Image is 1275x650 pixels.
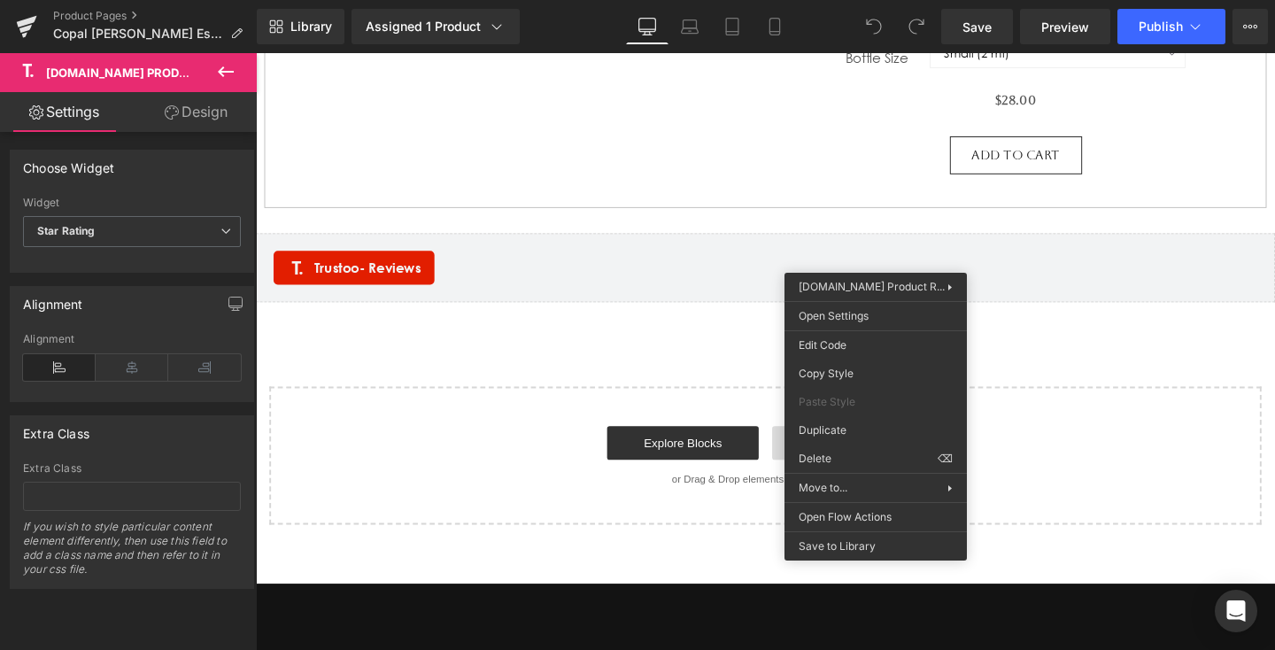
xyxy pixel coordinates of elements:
[753,9,796,44] a: Mobile
[543,392,702,428] a: Add Single Section
[1215,590,1257,632] div: Open Intercom Messenger
[1041,18,1089,36] span: Preview
[366,18,506,35] div: Assigned 1 Product
[132,92,260,132] a: Design
[799,538,953,554] span: Save to Library
[856,9,892,44] button: Undo
[938,451,953,467] span: ⌫
[53,624,522,640] h5: SAMVARA
[711,9,753,44] a: Tablet
[799,337,953,353] span: Edit Code
[730,88,869,128] button: Add To Cart
[799,280,994,293] span: [DOMAIN_NAME] Product Reviews App
[626,9,668,44] a: Desktop
[23,333,241,345] div: Alignment
[53,27,223,41] span: Copal [PERSON_NAME] Essential Oil
[799,308,953,324] span: Open Settings
[1020,9,1110,44] a: Preview
[962,18,992,36] span: Save
[46,66,287,80] span: [DOMAIN_NAME] Product Reviews App
[1117,9,1225,44] button: Publish
[369,392,529,428] a: Explore Blocks
[23,287,83,312] div: Alignment
[799,394,953,410] span: Paste Style
[42,442,1029,454] p: or Drag & Drop elements from left sidebar
[799,509,953,525] span: Open Flow Actions
[899,9,934,44] button: Redo
[1232,9,1268,44] button: More
[777,42,821,57] span: $28.00
[23,197,241,209] div: Widget
[109,195,174,276] span: - Reviews
[799,480,947,496] span: Move to...
[753,99,846,114] span: Add To Cart
[1139,19,1183,34] span: Publish
[290,19,332,35] span: Library
[53,9,257,23] a: Product Pages
[257,9,344,44] a: New Library
[23,151,114,175] div: Choose Widget
[61,215,174,236] span: Trustoo
[23,520,241,588] div: If you wish to style particular content element differently, then use this field to add a class n...
[668,9,711,44] a: Laptop
[799,422,953,438] span: Duplicate
[799,451,938,467] span: Delete
[23,416,89,441] div: Extra Class
[37,224,96,237] b: Star Rating
[799,366,953,382] span: Copy Style
[23,462,241,475] div: Extra Class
